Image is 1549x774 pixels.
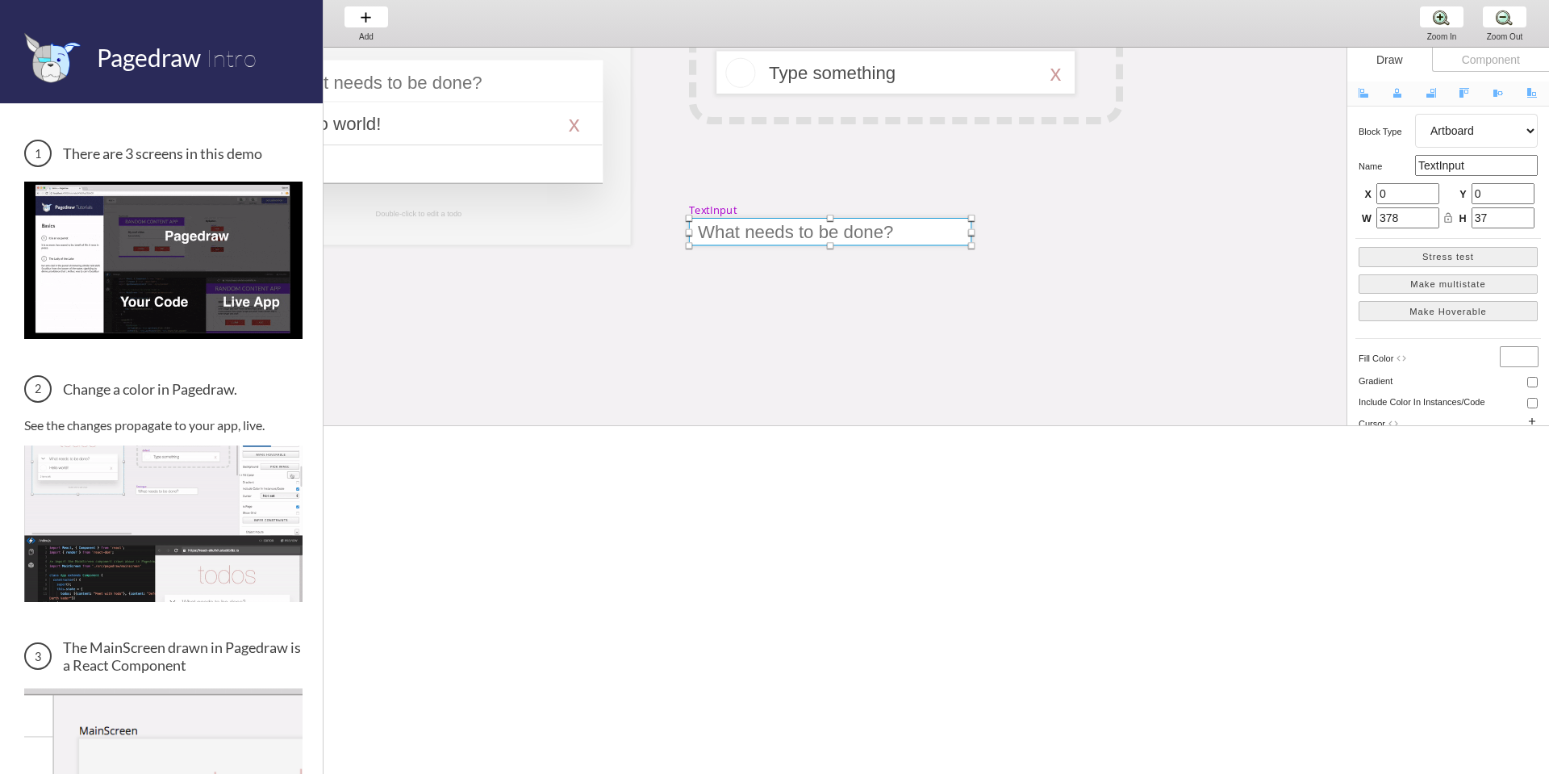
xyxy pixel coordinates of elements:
[97,43,201,72] span: Pagedraw
[1359,419,1385,429] span: cursor
[1432,48,1549,72] div: Component
[24,182,303,338] img: 3 screens
[1388,418,1399,429] i: code
[1359,376,1415,386] h5: gradient
[206,43,257,73] span: Intro
[1527,398,1538,408] input: include color in instances/code
[1411,32,1472,41] div: Zoom In
[24,446,303,602] img: Change a color in Pagedraw
[24,375,303,403] h3: Change a color in Pagedraw.
[1359,247,1538,267] button: Stress test
[1050,60,1062,86] div: x
[1396,353,1407,364] i: code
[1443,212,1454,224] i: lock_open
[24,32,81,83] img: favicon.png
[1359,127,1415,136] h5: Block type
[1526,416,1538,427] i: add
[1527,377,1538,387] input: gradient
[1362,212,1372,227] span: W
[1359,397,1490,407] h5: include color in instances/code
[1359,161,1415,171] h5: name
[1457,188,1467,203] span: Y
[689,203,737,218] div: TextInput
[24,140,303,167] h3: There are 3 screens in this demo
[1496,9,1513,26] img: zoom-minus.png
[24,638,303,674] h3: The MainScreen drawn in Pagedraw is a React Component
[336,32,397,41] div: Add
[357,9,374,26] img: baseline-add-24px.svg
[1359,274,1538,295] button: Make multistate
[1362,188,1372,203] span: X
[1474,32,1535,41] div: Zoom Out
[1457,212,1467,227] span: H
[24,417,303,433] p: See the changes propagate to your app, live.
[1415,155,1538,176] input: TextInput
[1433,9,1450,26] img: zoom-plus.png
[1347,48,1432,72] div: Draw
[1359,354,1393,363] span: fill color
[1359,301,1538,321] button: Make Hoverable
